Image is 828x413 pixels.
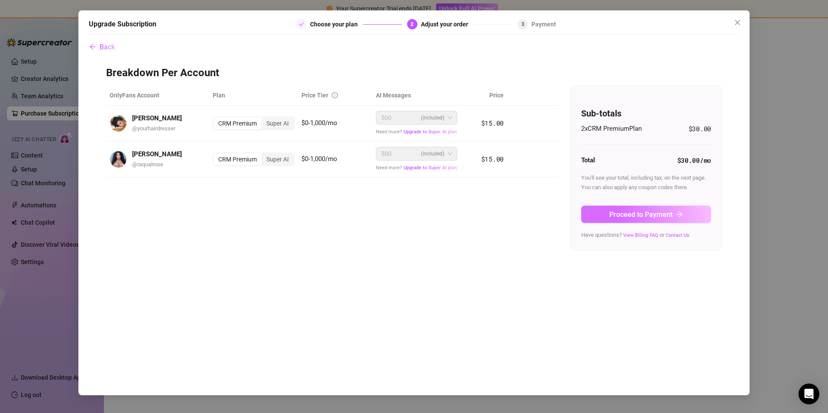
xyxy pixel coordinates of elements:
[310,19,363,29] div: Choose your plan
[262,153,294,165] div: Super AI
[110,151,126,168] img: avatar.jpg
[731,19,744,26] span: Close
[213,153,262,165] div: CRM Premium
[376,129,457,135] span: Need more?
[481,119,504,127] span: $15.00
[106,85,209,106] th: OnlyFans Account
[581,174,706,190] span: You'll see your total, including tax, on the next page. You can also apply any coupon codes there.
[213,117,262,129] div: CRM Premium
[623,232,658,238] a: View Billing FAQ
[466,85,507,106] th: Price
[110,115,126,132] img: avatar.jpg
[132,114,182,122] strong: [PERSON_NAME]
[666,232,689,238] a: Contact Us
[89,39,115,56] button: Back
[689,124,711,134] span: $30.00
[411,21,414,27] span: 2
[421,19,473,29] div: Adjust your order
[676,211,683,218] span: arrow-right
[106,66,722,80] h3: Breakdown Per Account
[262,117,294,129] div: Super AI
[301,119,337,127] span: $0-1,000/mo
[403,165,457,171] button: Upgrade to Super AI plan
[381,147,391,160] span: 500
[332,92,338,98] span: info-circle
[581,107,711,119] h4: Sub-totals
[209,85,298,106] th: Plan
[734,19,741,26] span: close
[376,165,457,171] span: Need more?
[372,85,466,106] th: AI Messages
[421,147,444,160] span: (included)
[404,165,457,171] span: Upgrade to Super AI plan
[301,92,328,99] span: Price Tier
[213,116,294,130] div: segmented control
[132,150,182,158] strong: [PERSON_NAME]
[581,232,689,238] span: Have questions? or
[421,111,444,124] span: (included)
[531,19,556,29] div: Payment
[299,22,304,27] span: check
[581,156,595,164] strong: Total
[521,21,524,27] span: 3
[89,43,96,50] span: arrow-left
[301,155,337,163] span: $0-1,000/mo
[581,124,642,134] span: 2 x CRM Premium Plan
[89,19,156,29] h5: Upgrade Subscription
[381,111,391,124] span: 500
[731,16,744,29] button: Close
[213,152,294,166] div: segmented control
[799,384,819,404] div: Open Intercom Messenger
[132,125,175,132] span: @ yourhairdresser
[100,43,115,51] span: Back
[132,161,163,168] span: @ raqualrose
[581,206,711,223] button: Proceed to Paymentarrow-right
[677,156,711,165] strong: $30.00 /mo
[609,210,673,219] span: Proceed to Payment
[403,129,457,135] button: Upgrade to Super AI plan
[404,129,457,135] span: Upgrade to Super AI plan
[481,155,504,163] span: $15.00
